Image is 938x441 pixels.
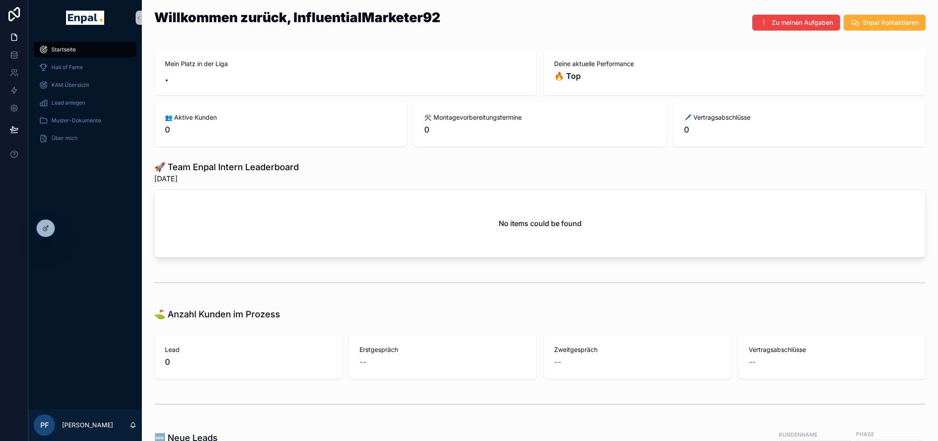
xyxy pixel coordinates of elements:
span: [DATE] [154,173,299,184]
a: Startseite [34,42,137,58]
label: Kundenname [779,430,817,438]
span: KAM Übersicht [51,82,89,89]
span: Muster-Dokumente [51,117,101,124]
span: Zu meinen Aufgaben [772,18,833,27]
span: Deine aktuelle Performance [554,59,915,68]
a: Über mich [34,130,137,146]
h1: ⛳ Anzahl Kunden im Prozess [154,308,280,320]
span: Erstgespräch [360,345,526,354]
span: 0 [165,124,396,136]
div: scrollable content [28,35,142,158]
span: 0 [424,124,655,136]
label: Phase [856,430,874,438]
span: 🖊️ Vertragsabschlüsse [684,113,915,122]
img: App logo [66,11,104,25]
span: ⚒️ Montagevorbereitungstermine [424,113,655,122]
span: Hall of Fame [51,64,83,71]
p: [PERSON_NAME] [62,421,113,429]
span: 0 [684,124,915,136]
h2: No items could be found [499,218,582,229]
button: Enpal Kontaktieren [844,15,926,31]
h2: . [165,70,526,85]
span: 👥 Aktive Kunden [165,113,396,122]
h1: 🚀 Team Enpal Intern Leaderboard [154,161,299,173]
a: Muster-Dokumente [34,113,137,129]
span: Enpal Kontaktieren [863,18,918,27]
span: Startseite [51,46,76,53]
span: -- [749,356,756,368]
span: -- [554,356,561,368]
button: Zu meinen Aufgaben [752,15,840,31]
span: PF [40,420,49,430]
span: Lead anlegen [51,99,85,106]
a: KAM Übersicht [34,77,137,93]
a: Hall of Fame [34,59,137,75]
h1: Willkommen zurück, InfluentialMarketer92 [154,11,440,24]
span: Zweitgespräch [554,345,720,354]
span: Über mich [51,135,78,142]
span: Vertragsabschlüsse [749,345,915,354]
span: 0 [165,356,331,368]
span: Mein Platz in der Liga [165,59,526,68]
span: -- [360,356,367,368]
strong: 🔥 Top [554,71,581,81]
a: Lead anlegen [34,95,137,111]
span: Lead [165,345,331,354]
